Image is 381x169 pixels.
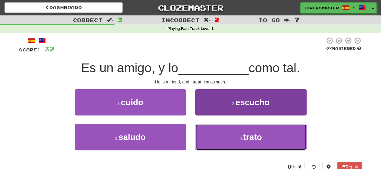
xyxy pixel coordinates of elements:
[284,18,290,23] span: :
[195,89,307,115] button: 2.escucho
[19,79,362,85] div: He is a friend, and I treat him as such.
[19,37,55,44] div: /
[258,17,280,23] span: To go
[236,98,270,107] span: escucho
[326,46,332,51] span: 0 %
[248,61,300,75] span: como tal.
[115,136,119,141] small: 3 .
[44,45,55,53] span: 32
[232,101,236,106] small: 2 .
[75,89,186,115] button: 1.cuido
[19,47,41,52] span: Score:
[325,46,362,51] div: Mastered
[161,17,199,23] span: Incorrect
[204,18,210,23] span: :
[81,61,178,75] span: Es un amigo, y lo
[75,124,186,150] button: 3.saludo
[73,17,102,23] span: Correct
[181,27,214,31] strong: Fast Track Level 1
[240,136,243,141] small: 4 .
[117,101,121,106] small: 1 .
[121,98,143,107] span: cuido
[117,16,123,23] span: 3
[214,16,220,23] span: 2
[5,2,123,13] a: Dashboard
[118,132,145,142] span: saludo
[178,61,249,75] span: __________
[304,5,339,11] span: towersmaster
[107,18,113,23] span: :
[300,2,369,13] a: towersmaster /
[295,16,300,23] span: 7
[243,132,262,142] span: trato
[352,5,355,9] span: /
[195,124,307,150] button: 4.trato
[132,2,250,13] a: Clozemaster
